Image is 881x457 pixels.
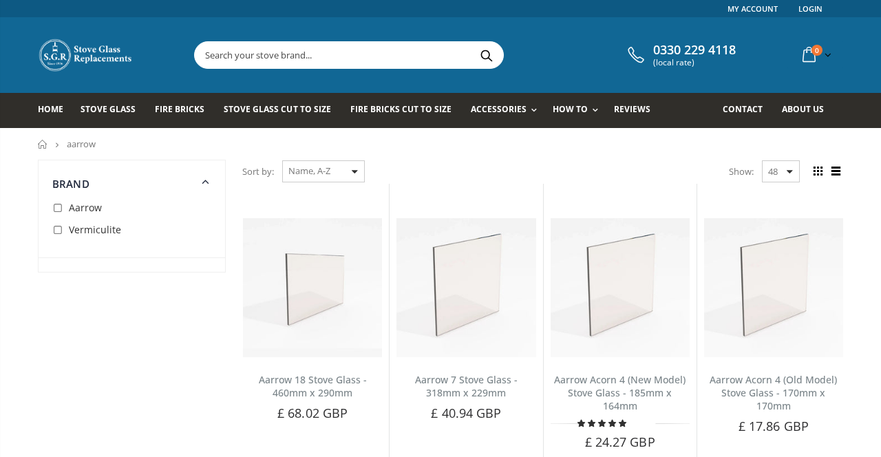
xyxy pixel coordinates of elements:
span: Stove Glass Cut To Size [224,103,330,115]
img: Stove Glass Replacement [38,38,134,72]
span: Aarrow [69,201,102,214]
a: 0330 229 4118 (local rate) [624,43,736,67]
span: 0 [811,45,822,56]
span: (local rate) [653,58,736,67]
a: Stove Glass Cut To Size [224,93,341,128]
a: Aarrow 7 Stove Glass - 318mm x 229mm [415,373,518,399]
span: Home [38,103,63,115]
input: Search your stove brand... [195,42,657,68]
span: Show: [729,160,754,182]
span: Brand [52,177,89,191]
img: Aarrow Acorn 4 New Model Stove Glass [551,218,690,357]
a: Aarrow 18 Stove Glass - 460mm x 290mm [259,373,367,399]
a: How To [553,93,605,128]
button: Search [471,42,502,68]
span: Contact [723,103,763,115]
img: Aarrow 7 Stove Glass [396,218,535,357]
span: List view [828,164,843,179]
span: £ 40.94 GBP [431,405,501,421]
span: 5.00 stars [577,418,628,428]
img: Aarrow 18 Stove Glass [243,218,382,357]
a: Fire Bricks [155,93,215,128]
span: £ 68.02 GBP [277,405,348,421]
a: Home [38,93,74,128]
span: £ 24.27 GBP [585,434,655,450]
span: Vermiculite [69,223,121,236]
a: 0 [797,41,834,68]
span: 0330 229 4118 [653,43,736,58]
span: aarrow [67,138,96,150]
span: £ 17.86 GBP [739,418,809,434]
span: Fire Bricks [155,103,204,115]
span: Stove Glass [81,103,136,115]
span: Fire Bricks Cut To Size [350,103,452,115]
a: Reviews [614,93,661,128]
img: Aarrow Acorn 4 Old Model Stove Glass [704,218,843,357]
a: Stove Glass [81,93,146,128]
span: Reviews [614,103,650,115]
span: Accessories [471,103,527,115]
a: Home [38,140,48,149]
a: Aarrow Acorn 4 (Old Model) Stove Glass - 170mm x 170mm [710,373,837,412]
a: Accessories [471,93,544,128]
span: Sort by: [242,160,274,184]
span: About us [782,103,824,115]
a: About us [782,93,834,128]
a: Fire Bricks Cut To Size [350,93,462,128]
a: Aarrow Acorn 4 (New Model) Stove Glass - 185mm x 164mm [554,373,686,412]
span: How To [553,103,588,115]
a: Contact [723,93,773,128]
span: Grid view [810,164,825,179]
